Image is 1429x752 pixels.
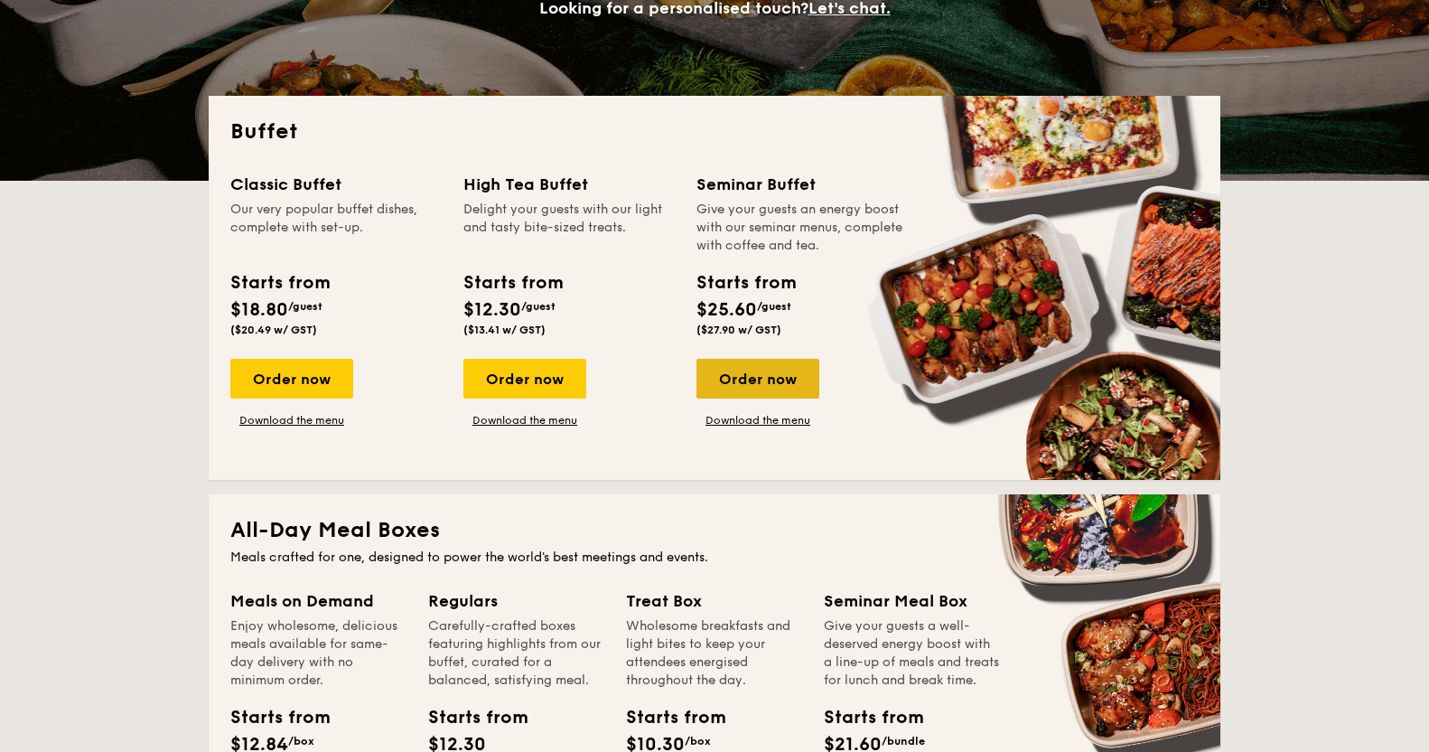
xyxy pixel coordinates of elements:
[626,588,802,614] div: Treat Box
[696,299,757,321] span: $25.60
[230,549,1199,567] div: Meals crafted for one, designed to power the world's best meetings and events.
[230,324,317,336] span: ($20.49 w/ GST)
[696,324,781,336] span: ($27.90 w/ GST)
[463,324,546,336] span: ($13.41 w/ GST)
[696,172,908,197] div: Seminar Buffet
[230,299,288,321] span: $18.80
[696,269,795,296] div: Starts from
[882,735,925,747] span: /bundle
[824,588,1000,614] div: Seminar Meal Box
[463,359,586,399] div: Order now
[288,735,314,747] span: /box
[230,201,442,255] div: Our very popular buffet dishes, complete with set-up.
[521,300,556,313] span: /guest
[428,617,604,690] div: Carefully-crafted boxes featuring highlights from our buffet, curated for a balanced, satisfying ...
[696,201,908,255] div: Give your guests an energy boost with our seminar menus, complete with coffee and tea.
[230,413,353,428] a: Download the menu
[463,201,675,255] div: Delight your guests with our light and tasty bite-sized treats.
[824,617,1000,690] div: Give your guests a well-deserved energy boost with a line-up of meals and treats for lunch and br...
[230,588,406,614] div: Meals on Demand
[428,588,604,614] div: Regulars
[757,300,791,313] span: /guest
[696,359,819,399] div: Order now
[463,172,675,197] div: High Tea Buffet
[824,704,905,731] div: Starts from
[463,299,521,321] span: $12.30
[230,117,1199,146] h2: Buffet
[428,704,509,731] div: Starts from
[288,300,322,313] span: /guest
[463,269,562,296] div: Starts from
[230,359,353,399] div: Order now
[230,617,406,690] div: Enjoy wholesome, delicious meals available for same-day delivery with no minimum order.
[230,172,442,197] div: Classic Buffet
[230,269,329,296] div: Starts from
[685,735,711,747] span: /box
[696,413,819,428] a: Download the menu
[626,617,802,690] div: Wholesome breakfasts and light bites to keep your attendees energised throughout the day.
[463,413,586,428] a: Download the menu
[230,704,312,731] div: Starts from
[626,704,707,731] div: Starts from
[230,516,1199,545] h2: All-Day Meal Boxes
